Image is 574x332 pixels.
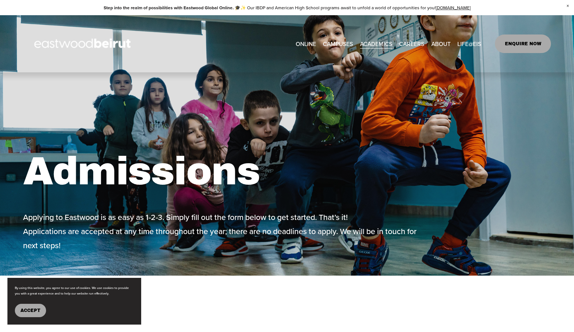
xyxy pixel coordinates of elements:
span: CAMPUSES [323,39,353,49]
a: folder dropdown [431,38,451,49]
section: Cookie banner [7,278,141,325]
p: By using this website, you agree to our use of cookies. We use cookies to provide you with a grea... [15,285,134,296]
h1: Admissions [23,148,551,195]
a: folder dropdown [457,38,481,49]
img: EastwoodIS Global Site [23,25,144,63]
p: Applying to Eastwood is as easy as 1-2-3. Simply fill out the form below to get started. That’s i... [23,210,418,253]
button: Accept [15,304,46,317]
a: folder dropdown [323,38,353,49]
span: ACADEMICS [360,39,392,49]
a: ONLINE [296,38,316,49]
span: LIFE@EIS [457,39,481,49]
span: ABOUT [431,39,451,49]
a: [DOMAIN_NAME] [436,4,471,11]
a: ENQUIRE NOW [495,34,551,53]
a: CAREERS [399,38,424,49]
span: Accept [20,308,40,313]
a: folder dropdown [360,38,392,49]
